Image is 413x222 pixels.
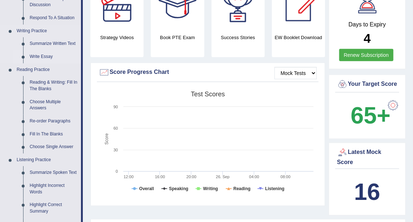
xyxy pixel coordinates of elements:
[234,186,251,191] tspan: Reading
[203,186,218,191] tspan: Writing
[26,198,81,218] a: Highlight Correct Summary
[337,21,397,28] h4: Days to Expiry
[114,148,118,152] text: 30
[216,175,230,179] tspan: 26. Sep
[124,175,134,179] text: 12:00
[26,50,81,63] a: Write Essay
[114,105,118,109] text: 90
[351,102,391,129] b: 65+
[139,186,154,191] tspan: Overall
[99,67,317,78] div: Score Progress Chart
[26,115,81,128] a: Re-order Paragraphs
[212,34,265,41] h4: Success Stories
[337,79,397,90] div: Your Target Score
[90,34,144,41] h4: Strategy Videos
[281,175,291,179] text: 08:00
[155,175,165,179] text: 16:00
[104,133,109,145] tspan: Score
[13,154,81,167] a: Listening Practice
[272,34,325,41] h4: EW Booklet Download
[114,126,118,130] text: 60
[26,128,81,141] a: Fill In The Blanks
[265,186,284,191] tspan: Listening
[169,186,188,191] tspan: Speaking
[339,49,394,61] a: Renew Subscription
[26,12,81,25] a: Respond To A Situation
[26,166,81,179] a: Summarize Spoken Text
[151,34,204,41] h4: Book PTE Exam
[26,141,81,154] a: Choose Single Answer
[116,169,118,173] text: 0
[26,37,81,50] a: Summarize Written Text
[26,96,81,115] a: Choose Multiple Answers
[26,179,81,198] a: Highlight Incorrect Words
[13,25,81,38] a: Writing Practice
[13,63,81,76] a: Reading Practice
[186,175,196,179] text: 20:00
[26,76,81,95] a: Reading & Writing: Fill In The Blanks
[364,31,371,45] b: 4
[354,179,380,205] b: 16
[191,91,225,98] tspan: Test scores
[337,147,397,167] div: Latest Mock Score
[249,175,259,179] text: 04:00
